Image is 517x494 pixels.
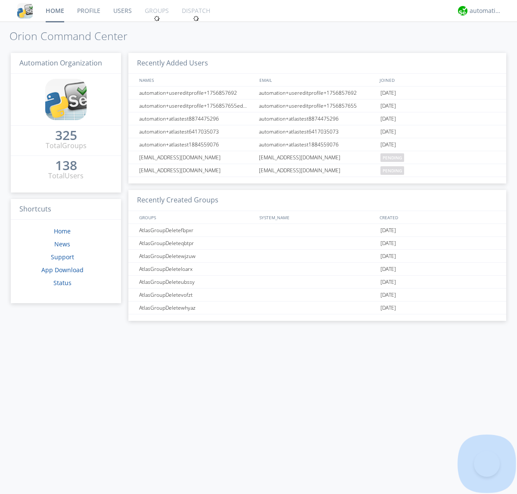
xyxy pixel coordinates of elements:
[128,250,506,263] a: AtlasGroupDeletewjzuw[DATE]
[380,276,396,289] span: [DATE]
[128,87,506,99] a: automation+usereditprofile+1756857692automation+usereditprofile+1756857692[DATE]
[45,79,87,120] img: cddb5a64eb264b2086981ab96f4c1ba7
[137,263,256,275] div: AtlasGroupDeleteloarx
[53,279,72,287] a: Status
[380,301,396,314] span: [DATE]
[11,199,121,220] h3: Shortcuts
[458,6,467,16] img: d2d01cd9b4174d08988066c6d424eccd
[55,131,77,140] div: 325
[137,276,256,288] div: AtlasGroupDeleteubssy
[257,112,378,125] div: automation+atlastest8874475296
[128,237,506,250] a: AtlasGroupDeleteqbtpr[DATE]
[128,190,506,211] h3: Recently Created Groups
[128,125,506,138] a: automation+atlastest6417035073automation+atlastest6417035073[DATE]
[137,87,256,99] div: automation+usereditprofile+1756857692
[257,99,378,112] div: automation+usereditprofile+1756857655
[137,74,255,86] div: NAMES
[474,451,500,477] iframe: Toggle Customer Support
[377,211,498,224] div: CREATED
[48,171,84,181] div: Total Users
[193,16,199,22] img: spin.svg
[19,58,102,68] span: Automation Organization
[137,99,256,112] div: automation+usereditprofile+1756857655editedautomation+usereditprofile+1756857655
[257,211,377,224] div: SYSTEM_NAME
[257,151,378,164] div: [EMAIL_ADDRESS][DOMAIN_NAME]
[380,125,396,138] span: [DATE]
[128,301,506,314] a: AtlasGroupDeletewhyaz[DATE]
[128,263,506,276] a: AtlasGroupDeleteloarx[DATE]
[128,151,506,164] a: [EMAIL_ADDRESS][DOMAIN_NAME][EMAIL_ADDRESS][DOMAIN_NAME]pending
[137,211,255,224] div: GROUPS
[380,153,404,162] span: pending
[257,87,378,99] div: automation+usereditprofile+1756857692
[380,138,396,151] span: [DATE]
[54,227,71,235] a: Home
[55,131,77,141] a: 325
[128,224,506,237] a: AtlasGroupDeletefbpxr[DATE]
[128,53,506,74] h3: Recently Added Users
[380,289,396,301] span: [DATE]
[380,99,396,112] span: [DATE]
[137,151,256,164] div: [EMAIL_ADDRESS][DOMAIN_NAME]
[137,125,256,138] div: automation+atlastest6417035073
[128,99,506,112] a: automation+usereditprofile+1756857655editedautomation+usereditprofile+1756857655automation+usered...
[380,112,396,125] span: [DATE]
[54,240,70,248] a: News
[128,276,506,289] a: AtlasGroupDeleteubssy[DATE]
[137,289,256,301] div: AtlasGroupDeletevofzt
[380,166,404,175] span: pending
[380,250,396,263] span: [DATE]
[137,164,256,177] div: [EMAIL_ADDRESS][DOMAIN_NAME]
[380,263,396,276] span: [DATE]
[380,237,396,250] span: [DATE]
[137,224,256,236] div: AtlasGroupDeletefbpxr
[55,161,77,171] a: 138
[377,74,498,86] div: JOINED
[46,141,87,151] div: Total Groups
[137,138,256,151] div: automation+atlastest1884559076
[257,125,378,138] div: automation+atlastest6417035073
[128,164,506,177] a: [EMAIL_ADDRESS][DOMAIN_NAME][EMAIL_ADDRESS][DOMAIN_NAME]pending
[137,250,256,262] div: AtlasGroupDeletewjzuw
[137,237,256,249] div: AtlasGroupDeleteqbtpr
[154,16,160,22] img: spin.svg
[257,74,377,86] div: EMAIL
[51,253,74,261] a: Support
[137,112,256,125] div: automation+atlastest8874475296
[470,6,502,15] div: automation+atlas
[380,87,396,99] span: [DATE]
[128,289,506,301] a: AtlasGroupDeletevofzt[DATE]
[137,301,256,314] div: AtlasGroupDeletewhyaz
[257,164,378,177] div: [EMAIL_ADDRESS][DOMAIN_NAME]
[257,138,378,151] div: automation+atlastest1884559076
[128,112,506,125] a: automation+atlastest8874475296automation+atlastest8874475296[DATE]
[17,3,33,19] img: cddb5a64eb264b2086981ab96f4c1ba7
[128,138,506,151] a: automation+atlastest1884559076automation+atlastest1884559076[DATE]
[55,161,77,170] div: 138
[41,266,84,274] a: App Download
[380,224,396,237] span: [DATE]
